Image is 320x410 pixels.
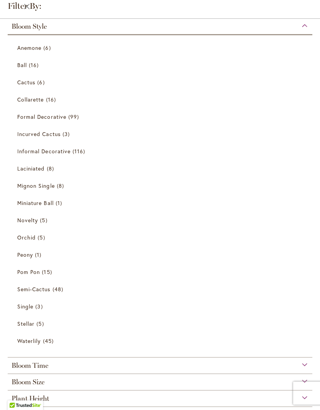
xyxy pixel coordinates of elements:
[36,320,46,328] span: 5
[17,113,66,120] span: Formal Decorative
[17,179,305,192] a: Mignon Single 8
[17,162,305,175] a: Laciniated 8
[35,251,43,259] span: 1
[17,268,40,276] span: Pom Pon
[43,337,56,345] span: 45
[17,265,305,279] a: Pom Pon 15
[17,213,305,227] a: Novelty 5
[29,61,41,69] span: 16
[47,164,56,172] span: 8
[17,182,55,189] span: Mignon Single
[17,251,33,258] span: Peony
[63,130,72,138] span: 3
[17,93,305,106] a: Collarette 16
[35,302,45,310] span: 3
[17,231,305,244] a: Orchid 5
[17,334,305,348] a: Waterlily 45
[17,41,305,54] a: Anemone 6
[68,113,81,121] span: 99
[17,303,33,310] span: Single
[12,361,48,370] span: Bloom Time
[17,234,36,241] span: Orchid
[17,317,305,330] a: Stellar 5
[17,144,305,158] a: Informal Decorative 116
[17,165,45,172] span: Laciniated
[17,282,305,296] a: Semi-Cactus 48
[12,394,49,403] span: Plant Height
[17,337,41,344] span: Waterlily
[56,199,64,207] span: 1
[12,22,47,31] span: Bloom Style
[6,383,27,404] iframe: Launch Accessibility Center
[37,78,46,86] span: 6
[17,148,71,155] span: Informal Decorative
[42,268,54,276] span: 15
[53,285,65,293] span: 48
[12,378,45,386] span: Bloom Size
[17,196,305,210] a: Miniature Ball 1
[43,44,53,52] span: 6
[73,147,87,155] span: 116
[57,182,66,190] span: 8
[17,248,305,261] a: Peony 1
[17,110,305,123] a: Formal Decorative 99
[17,285,51,293] span: Semi-Cactus
[17,79,35,86] span: Cactus
[46,95,58,103] span: 16
[40,216,49,224] span: 5
[17,216,38,224] span: Novelty
[17,58,305,72] a: Ball 16
[38,233,47,241] span: 5
[17,127,305,141] a: Incurved Cactus 3
[17,320,35,327] span: Stellar
[17,199,54,207] span: Miniature Ball
[17,130,61,138] span: Incurved Cactus
[17,44,41,51] span: Anemone
[17,75,305,89] a: Cactus 6
[17,96,44,103] span: Collarette
[17,61,27,69] span: Ball
[17,300,305,313] a: Single 3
